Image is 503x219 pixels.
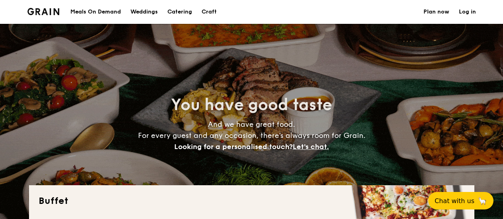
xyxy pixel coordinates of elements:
[138,120,365,151] span: And we have great food. For every guest and any occasion, there’s always room for Grain.
[435,197,474,205] span: Chat with us
[428,192,493,209] button: Chat with us🦙
[171,95,332,114] span: You have good taste
[27,8,60,15] img: Grain
[39,195,465,207] h2: Buffet
[174,142,293,151] span: Looking for a personalised touch?
[293,142,329,151] span: Let's chat.
[27,8,60,15] a: Logotype
[478,196,487,205] span: 🦙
